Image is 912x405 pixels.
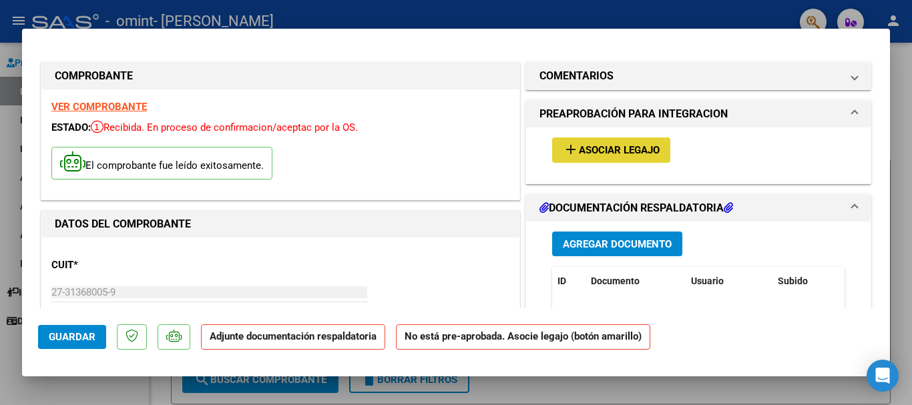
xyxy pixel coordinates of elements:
datatable-header-cell: Usuario [686,267,772,296]
mat-icon: add [563,141,579,157]
h1: PREAPROBACIÓN PARA INTEGRACION [539,106,728,122]
mat-expansion-panel-header: DOCUMENTACIÓN RESPALDATORIA [526,195,871,222]
h1: DOCUMENTACIÓN RESPALDATORIA [539,200,733,216]
strong: No está pre-aprobada. Asocie legajo (botón amarillo) [396,324,650,350]
datatable-header-cell: Acción [839,267,906,296]
a: VER COMPROBANTE [51,101,147,113]
p: El comprobante fue leído exitosamente. [51,147,272,179]
datatable-header-cell: ID [552,267,586,296]
button: Asociar Legajo [552,137,670,162]
span: Documento [591,276,640,286]
button: Guardar [38,325,106,349]
span: Subido [778,276,808,286]
h1: COMENTARIOS [539,68,614,84]
datatable-header-cell: Documento [586,267,686,296]
mat-expansion-panel-header: PREAPROBACIÓN PARA INTEGRACION [526,101,871,127]
span: Agregar Documento [563,238,672,250]
mat-expansion-panel-header: COMENTARIOS [526,63,871,89]
strong: COMPROBANTE [55,69,133,82]
span: ID [557,276,566,286]
div: PREAPROBACIÓN PARA INTEGRACION [526,127,871,183]
datatable-header-cell: Subido [772,267,839,296]
span: ESTADO: [51,121,91,133]
div: Open Intercom Messenger [867,360,899,392]
span: Guardar [49,331,95,343]
button: Agregar Documento [552,232,682,256]
p: CUIT [51,258,189,273]
strong: DATOS DEL COMPROBANTE [55,218,191,230]
span: Usuario [691,276,724,286]
span: Recibida. En proceso de confirmacion/aceptac por la OS. [91,121,358,133]
span: Asociar Legajo [579,145,660,157]
strong: Adjunte documentación respaldatoria [210,330,377,342]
